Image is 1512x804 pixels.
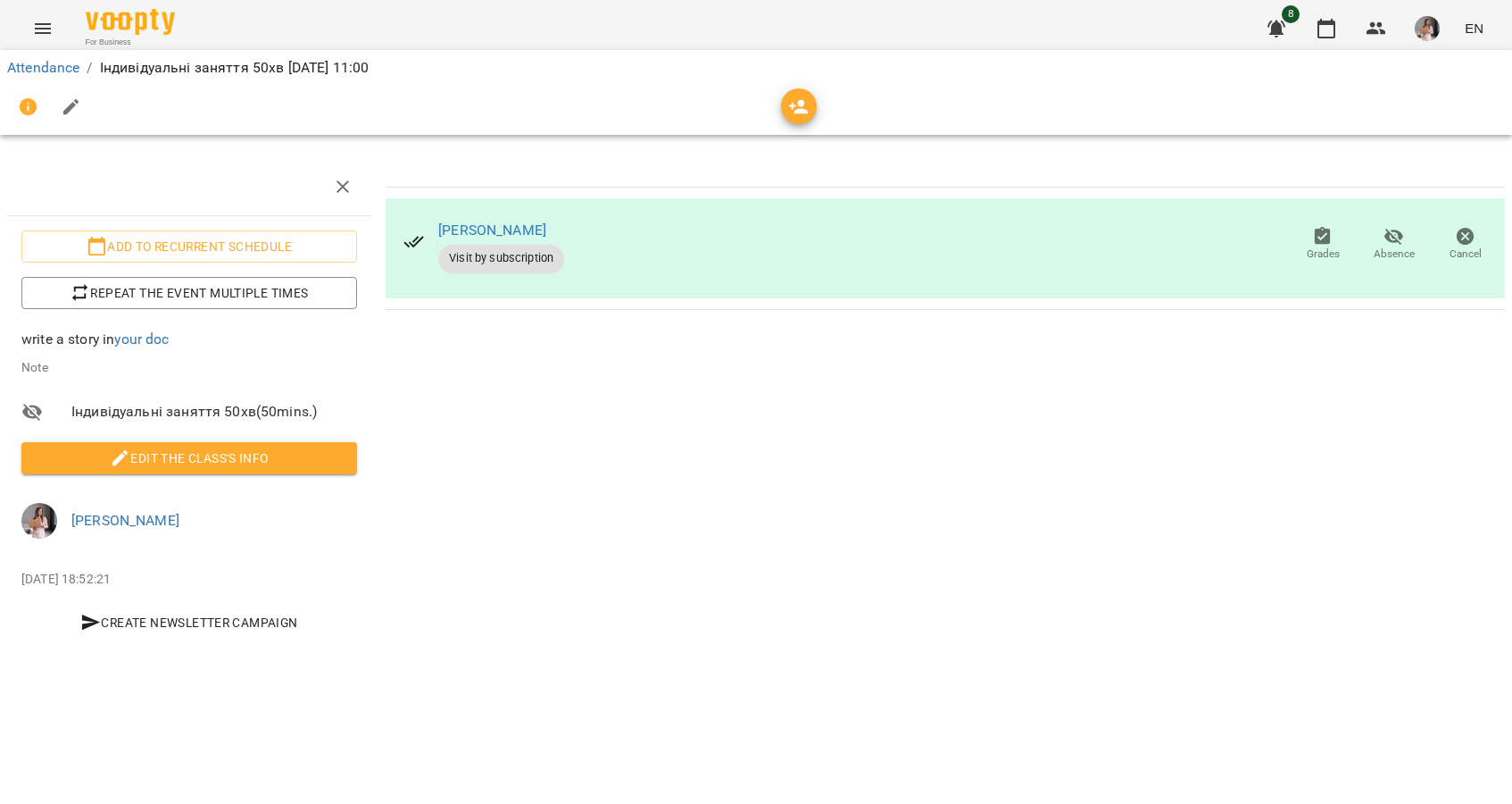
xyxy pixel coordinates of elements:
span: Індивідуальні заняття 50хв ( 50 mins. ) [71,401,357,423]
span: Add to recurrent schedule [36,236,343,257]
button: EN [1458,12,1491,45]
a: Attendance [7,59,79,76]
span: EN [1465,19,1483,38]
p: write a story in [21,329,357,350]
button: Repeat the event multiple times [21,277,357,309]
img: Voopty Logo [86,9,175,35]
p: [DATE] 18:52:21 [21,571,357,589]
a: your doc [114,331,169,348]
li: / [87,57,92,79]
span: Repeat the event multiple times [36,282,343,304]
a: [PERSON_NAME] [438,222,546,239]
span: Grades [1307,247,1340,262]
span: For Business [86,37,175,48]
button: Add to recurrent schedule [21,230,357,263]
nav: breadcrumb [7,57,1505,79]
span: Cancel [1450,247,1482,262]
button: Cancel [1430,220,1501,270]
button: Menu [21,7,64,50]
span: Create Newsletter Campaign [29,612,350,633]
span: Absence [1374,247,1415,262]
span: 8 [1282,5,1300,23]
p: Індивідуальні заняття 50хв [DATE] 11:00 [100,57,370,79]
img: b3d641f4c4777ccbd52dfabb287f3e8a.jpg [21,503,57,539]
button: Edit the class's Info [21,442,357,474]
span: Edit the class's Info [36,448,343,469]
button: Absence [1358,220,1430,270]
p: Note [21,359,357,377]
button: Create Newsletter Campaign [21,607,357,639]
span: Visit by subscription [438,250,564,266]
button: Grades [1287,220,1358,270]
img: b3d641f4c4777ccbd52dfabb287f3e8a.jpg [1415,16,1440,41]
a: [PERSON_NAME] [71,512,179,529]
